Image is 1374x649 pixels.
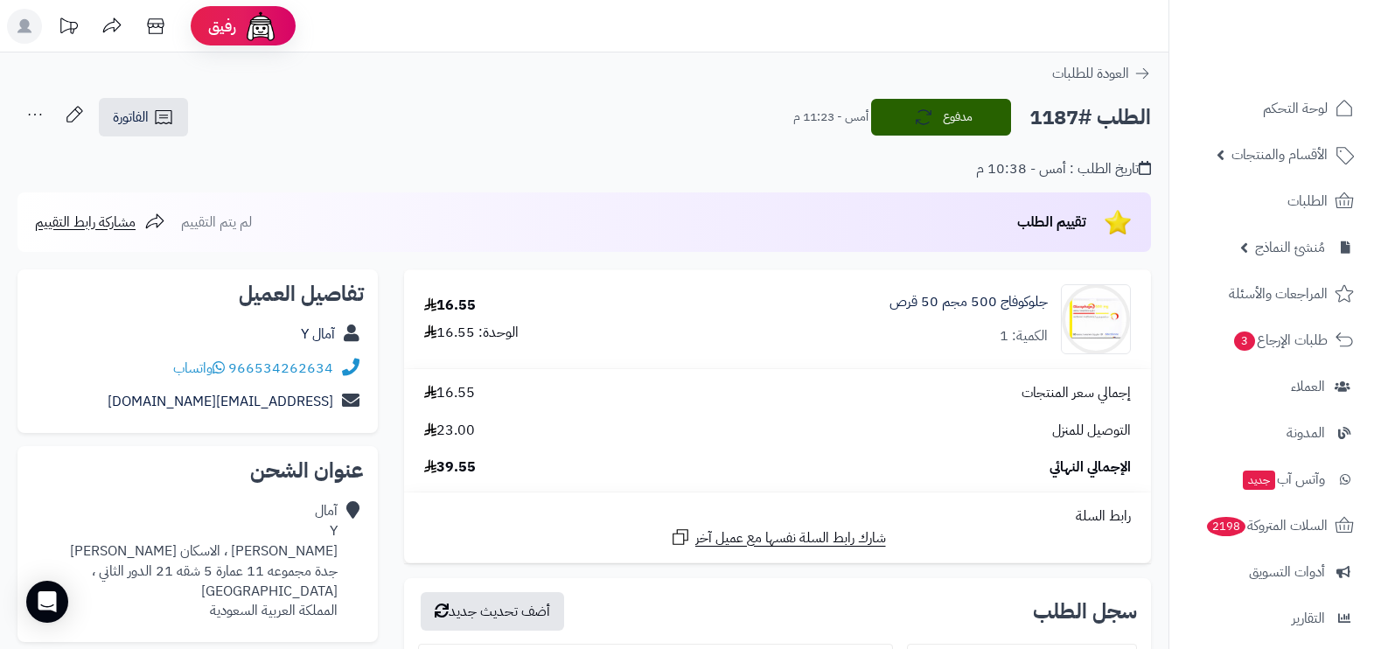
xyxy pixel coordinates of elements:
[411,506,1144,527] div: رابط السلة
[1180,551,1364,593] a: أدوات التسويق
[181,212,252,233] span: لم يتم التقييم
[1052,421,1131,441] span: التوصيل للمنزل
[1033,601,1137,622] h3: سجل الطلب
[424,323,519,343] div: الوحدة: 16.55
[1052,63,1129,84] span: العودة للطلبات
[889,292,1048,312] a: جلوكوفاج 500 مجم 50 قرص
[208,16,236,37] span: رفيق
[113,107,149,128] span: الفاتورة
[108,391,333,412] a: [EMAIL_ADDRESS][DOMAIN_NAME]
[1062,284,1130,354] img: 5253110103a5bc8553bc72770da5d5279ad0-90x90.jpg
[424,421,475,441] span: 23.00
[228,358,333,379] a: 966534262634
[1205,513,1328,538] span: السلات المتروكة
[670,527,886,548] a: شارك رابط السلة نفسها مع عميل آخر
[793,108,868,126] small: أمس - 11:23 م
[424,383,475,403] span: 16.55
[301,324,335,345] a: آمال Y
[1232,328,1328,352] span: طلبات الإرجاع
[976,159,1151,179] div: تاريخ الطلب : أمس - 10:38 م
[1287,189,1328,213] span: الطلبات
[1287,421,1325,445] span: المدونة
[243,9,278,44] img: ai-face.png
[424,457,476,478] span: 39.55
[1180,273,1364,315] a: المراجعات والأسئلة
[35,212,136,233] span: مشاركة رابط التقييم
[1052,63,1151,84] a: العودة للطلبات
[1292,606,1325,631] span: التقارير
[1180,412,1364,454] a: المدونة
[695,528,886,548] span: شارك رابط السلة نفسها مع عميل آخر
[26,581,68,623] div: Open Intercom Messenger
[1263,96,1328,121] span: لوحة التحكم
[46,9,90,48] a: تحديثات المنصة
[1291,374,1325,399] span: العملاء
[1180,366,1364,408] a: العملاء
[1207,517,1245,536] span: 2198
[1050,457,1131,478] span: الإجمالي النهائي
[424,296,476,316] div: 16.55
[31,283,364,304] h2: تفاصيل العميل
[1180,505,1364,547] a: السلات المتروكة2198
[1255,235,1325,260] span: مُنشئ النماذج
[1229,282,1328,306] span: المراجعات والأسئلة
[1022,383,1131,403] span: إجمالي سعر المنتجات
[1180,180,1364,222] a: الطلبات
[1029,100,1151,136] h2: الطلب #1187
[1231,143,1328,167] span: الأقسام والمنتجات
[31,460,364,481] h2: عنوان الشحن
[421,592,564,631] button: أضف تحديث جديد
[173,358,225,379] a: واتساب
[1249,560,1325,584] span: أدوات التسويق
[31,501,338,621] div: آمال Y [PERSON_NAME] ، الاسكان [PERSON_NAME] جدة مجموعه 11 عمارة 5 شقه 21 الدور الثاني ، [GEOGRAP...
[1180,87,1364,129] a: لوحة التحكم
[1241,467,1325,492] span: وآتس آب
[1234,331,1255,351] span: 3
[99,98,188,136] a: الفاتورة
[1243,471,1275,490] span: جديد
[1180,597,1364,639] a: التقارير
[35,212,165,233] a: مشاركة رابط التقييم
[871,99,1011,136] button: مدفوع
[1255,47,1357,84] img: logo-2.png
[1017,212,1086,233] span: تقييم الطلب
[1180,319,1364,361] a: طلبات الإرجاع3
[1180,458,1364,500] a: وآتس آبجديد
[1000,326,1048,346] div: الكمية: 1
